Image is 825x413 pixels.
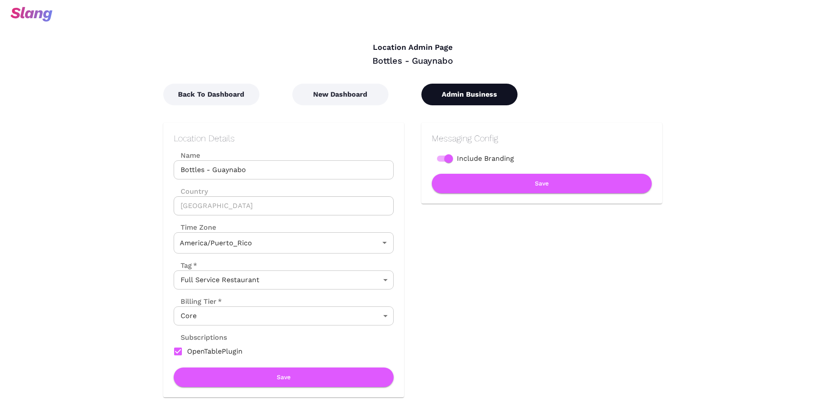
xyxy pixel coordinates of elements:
[432,174,652,193] button: Save
[379,237,391,249] button: Open
[174,133,394,143] h2: Location Details
[174,222,394,232] label: Time Zone
[187,346,243,357] span: OpenTablePlugin
[163,84,259,105] button: Back To Dashboard
[174,186,394,196] label: Country
[432,133,652,143] h2: Messaging Config
[174,306,394,325] div: Core
[174,150,394,160] label: Name
[163,55,662,66] div: Bottles - Guaynabo
[10,7,52,22] img: svg+xml;base64,PHN2ZyB3aWR0aD0iOTciIGhlaWdodD0iMzQiIHZpZXdCb3g9IjAgMCA5NyAzNCIgZmlsbD0ibm9uZSIgeG...
[174,332,227,342] label: Subscriptions
[174,296,222,306] label: Billing Tier
[292,90,388,98] a: New Dashboard
[421,90,518,98] a: Admin Business
[174,367,394,387] button: Save
[174,260,197,270] label: Tag
[174,270,394,289] div: Full Service Restaurant
[163,90,259,98] a: Back To Dashboard
[457,153,514,164] span: Include Branding
[292,84,388,105] button: New Dashboard
[163,43,662,52] h4: Location Admin Page
[421,84,518,105] button: Admin Business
